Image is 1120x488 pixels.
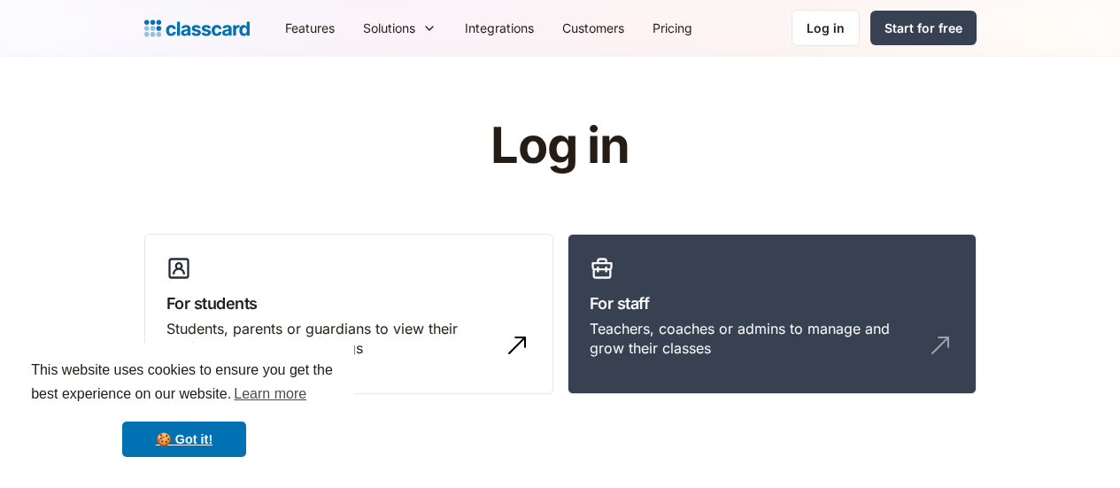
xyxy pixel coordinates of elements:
div: Solutions [363,19,415,37]
div: Start for free [884,19,962,37]
div: Teachers, coaches or admins to manage and grow their classes [590,319,919,359]
a: Pricing [638,8,707,48]
span: This website uses cookies to ensure you get the best experience on our website. [31,360,337,407]
a: Log in [792,10,860,46]
h3: For staff [590,291,954,315]
div: cookieconsent [14,343,354,474]
a: Start for free [870,11,977,45]
a: Integrations [451,8,548,48]
a: For studentsStudents, parents or guardians to view their profile and manage bookings [144,234,553,395]
h3: For students [166,291,531,315]
a: For staffTeachers, coaches or admins to manage and grow their classes [568,234,977,395]
a: learn more about cookies [231,381,309,407]
a: Customers [548,8,638,48]
h1: Log in [279,119,841,174]
a: dismiss cookie message [122,422,246,457]
div: Solutions [349,8,451,48]
div: Log in [807,19,845,37]
a: Features [271,8,349,48]
div: Students, parents or guardians to view their profile and manage bookings [166,319,496,359]
a: Logo [144,16,250,41]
